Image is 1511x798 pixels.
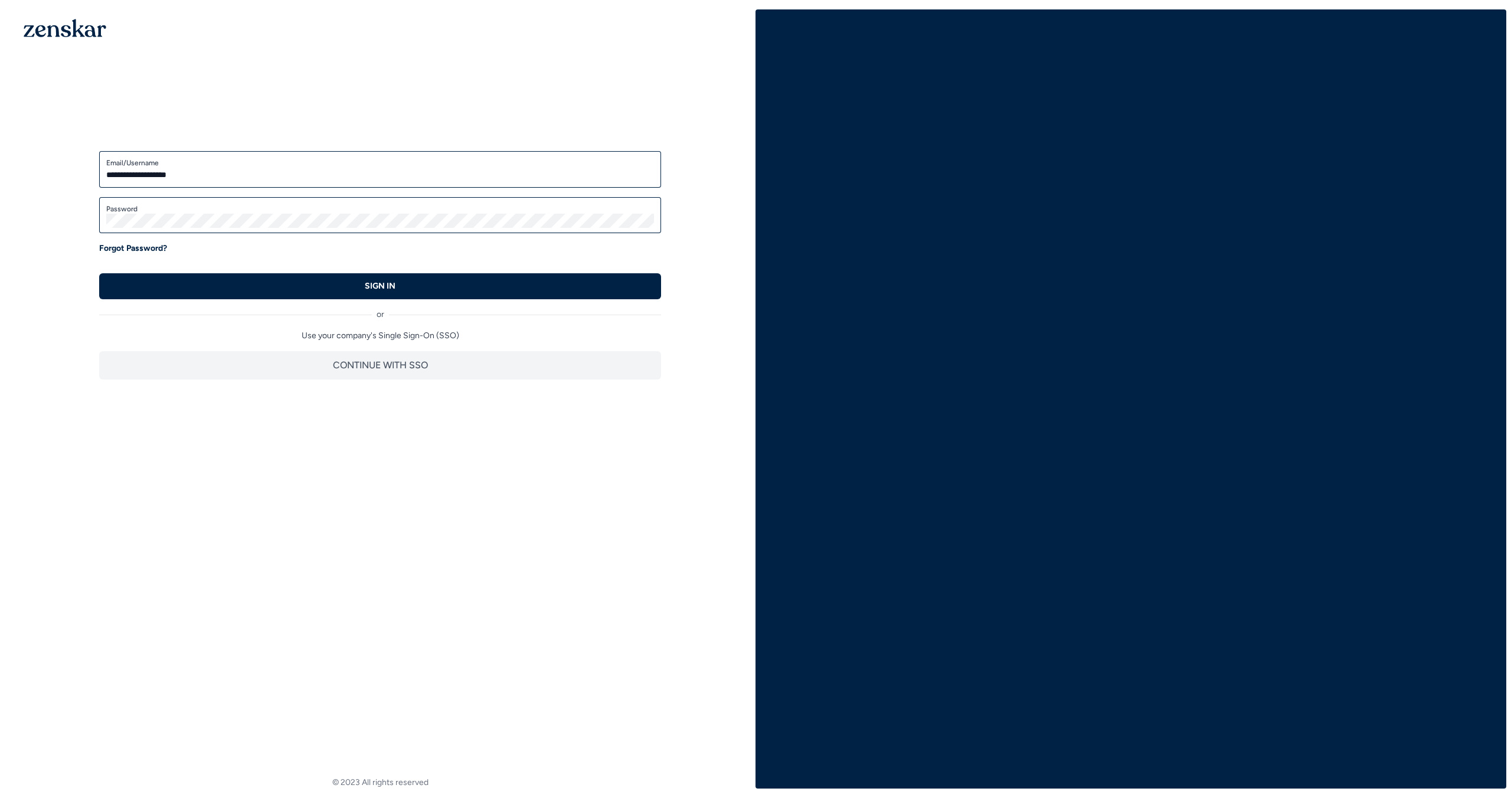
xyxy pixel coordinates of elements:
[106,158,654,168] label: Email/Username
[99,330,661,342] p: Use your company's Single Sign-On (SSO)
[24,19,106,37] img: 1OGAJ2xQqyY4LXKgY66KYq0eOWRCkrZdAb3gUhuVAqdWPZE9SRJmCz+oDMSn4zDLXe31Ii730ItAGKgCKgCCgCikA4Av8PJUP...
[99,351,661,380] button: CONTINUE WITH SSO
[99,273,661,299] button: SIGN IN
[99,243,167,254] a: Forgot Password?
[106,204,654,214] label: Password
[365,280,395,292] p: SIGN IN
[5,777,755,789] footer: © 2023 All rights reserved
[99,299,661,320] div: or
